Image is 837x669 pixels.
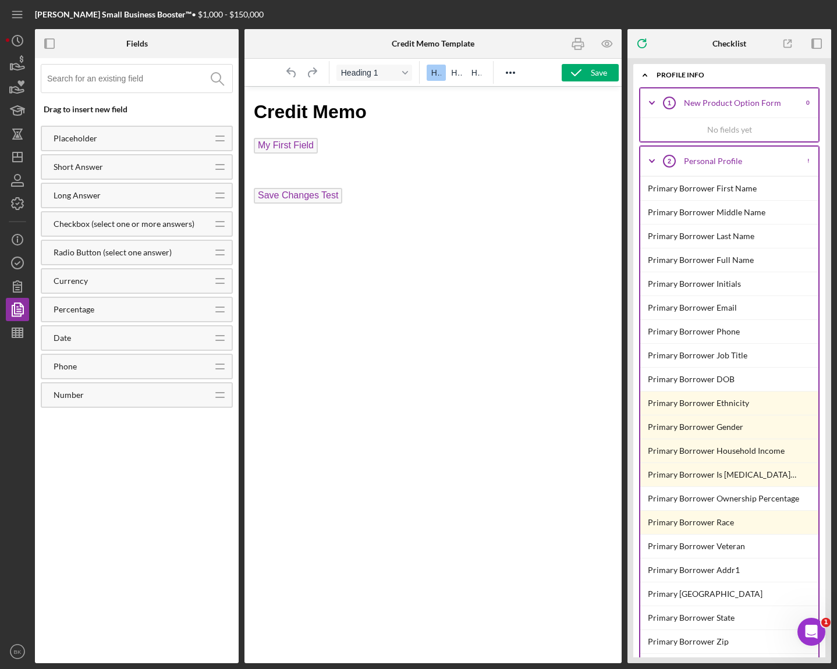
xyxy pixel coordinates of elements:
[42,248,205,257] div: Radio Button (select one answer)
[648,368,818,391] div: Primary Borrower DOB
[451,68,462,77] span: H2
[648,225,818,248] div: Primary Borrower Last Name
[427,65,446,81] button: Heading 1
[806,99,810,106] div: 0
[668,158,671,165] tspan: 2
[648,606,818,629] div: Primary Borrower State
[35,9,191,19] b: [PERSON_NAME] Small Business Booster™
[47,65,232,92] input: Search for an existing field
[42,333,205,343] div: Date
[42,219,205,229] div: Checkbox (select one or more answers)
[648,392,818,415] div: Primary Borrower Ethnicity
[648,272,818,296] div: Primary Borrower Initials
[648,320,818,343] div: Primary Borrower Phone
[657,72,811,79] div: Profile Info
[471,68,482,77] span: H3
[42,276,205,286] div: Currency
[648,344,818,367] div: Primary Borrower Job Title
[44,105,233,114] div: Drag to insert new field
[501,65,520,81] button: Reveal or hide additional toolbar items
[42,390,205,400] div: Number
[648,463,818,486] div: Primary Borrower Is [MEDICAL_DATA] Individual
[244,87,622,663] iframe: Rich Text Area
[35,10,264,19] div: • $1,000 - $150,000
[14,649,22,655] text: BK
[467,65,487,81] button: Heading 3
[807,158,810,165] div: !
[648,248,818,272] div: Primary Borrower Full Name
[282,65,302,81] button: Undo
[42,134,205,143] div: Placeholder
[126,39,148,48] div: Fields
[431,68,442,77] span: H1
[341,68,398,77] span: Heading 1
[648,177,818,200] div: Primary Borrower First Name
[648,415,818,439] div: Primary Borrower Gender
[42,362,205,371] div: Phone
[336,65,412,81] button: Format Heading 1
[712,39,746,48] div: Checklist
[562,64,619,81] button: Save
[392,39,474,48] b: Credit Memo Template
[648,582,818,606] div: Primary [GEOGRAPHIC_DATA]
[640,118,818,141] div: No fields yet
[797,618,825,646] iframe: Intercom live chat
[684,156,799,166] div: Personal Profile
[42,162,205,172] div: Short Answer
[446,65,466,81] button: Heading 2
[821,618,831,627] span: 1
[302,65,322,81] button: Redo
[648,511,818,534] div: Primary Borrower Race
[42,305,205,314] div: Percentage
[648,201,818,224] div: Primary Borrower Middle Name
[6,640,29,663] button: BK
[648,558,818,582] div: Primary Borrower Addr1
[648,296,818,319] div: Primary Borrower Email
[42,191,205,200] div: Long Answer
[648,439,818,462] div: Primary Borrower Household Income
[668,99,671,106] tspan: 1
[648,487,818,510] div: Primary Borrower Ownership Percentage
[648,630,818,653] div: Primary Borrower Zip
[648,535,818,558] div: Primary Borrower Veteran
[591,64,607,81] div: Save
[684,98,797,108] div: New Product Option Form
